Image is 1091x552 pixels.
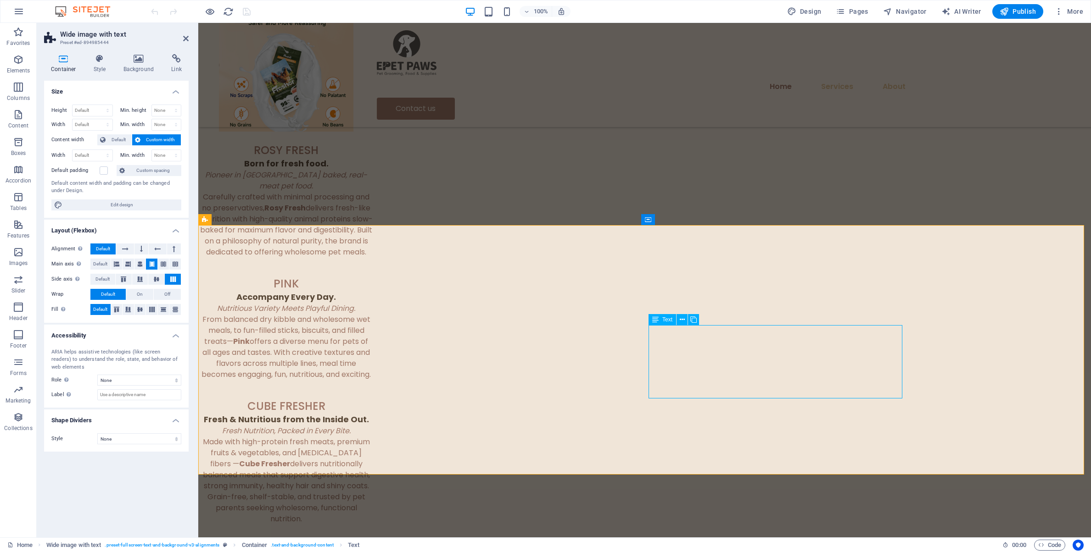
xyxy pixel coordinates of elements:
[90,289,126,300] button: Default
[11,287,26,294] p: Slider
[97,134,132,145] button: Default
[120,122,151,127] label: Min. width
[242,540,268,551] span: Click to select. Double-click to edit
[7,540,33,551] a: Click to cancel selection. Double-click to open Pages
[51,108,72,113] label: Height
[1054,7,1083,16] span: More
[992,4,1043,19] button: Publish
[938,4,985,19] button: AI Writer
[879,4,930,19] button: Navigator
[51,134,97,145] label: Content width
[941,7,981,16] span: AI Writer
[101,289,115,300] span: Default
[51,375,71,386] span: Role
[1012,540,1026,551] span: 00 00
[1051,4,1087,19] button: More
[51,274,90,285] label: Side axis
[93,304,107,315] span: Default
[6,39,30,47] p: Favorites
[204,6,215,17] button: Click here to leave preview mode and continue editing
[137,289,143,300] span: On
[1073,540,1084,551] button: Usercentrics
[1038,540,1061,551] span: Code
[9,259,28,267] p: Images
[51,122,72,127] label: Width
[11,149,26,157] p: Boxes
[90,259,111,270] button: Default
[10,370,27,377] p: Forms
[143,134,179,145] span: Custom width
[832,4,872,19] button: Pages
[65,199,179,210] span: Edit design
[90,274,115,285] button: Default
[44,81,189,97] h4: Size
[836,7,868,16] span: Pages
[9,315,28,322] p: Header
[87,54,117,73] h4: Style
[348,540,359,551] span: Click to select. Double-click to edit
[557,7,565,16] i: On resize automatically adjust zoom level to fit chosen device.
[520,6,552,17] button: 100%
[787,7,822,16] span: Design
[44,325,189,341] h4: Accessibility
[44,54,87,73] h4: Container
[117,165,181,176] button: Custom spacing
[1034,540,1065,551] button: Code
[1002,540,1027,551] h6: Session time
[8,122,28,129] p: Content
[4,425,32,432] p: Collections
[132,134,181,145] button: Custom width
[97,389,181,400] input: Use a descriptive name
[120,108,151,113] label: Min. height
[1000,7,1036,16] span: Publish
[105,540,219,551] span: . preset-fullscreen-text-and-background-v3-alignments
[223,542,227,547] i: This element is a customizable preset
[6,177,31,184] p: Accordion
[223,6,234,17] i: Reload page
[883,7,927,16] span: Navigator
[51,153,72,158] label: Width
[164,289,170,300] span: Off
[128,165,179,176] span: Custom spacing
[164,54,189,73] h4: Link
[51,389,97,400] label: Label
[60,39,170,47] h3: Preset #ed-894985444
[46,540,360,551] nav: breadcrumb
[90,304,111,315] button: Default
[120,153,151,158] label: Min. width
[662,317,672,322] span: Text
[7,94,30,102] p: Columns
[154,289,181,300] button: Off
[51,304,90,315] label: Fill
[51,348,181,371] div: ARIA helps assistive technologies (like screen readers) to understand the role, state, and behavi...
[53,6,122,17] img: Editor Logo
[783,4,825,19] button: Design
[46,540,101,551] span: Click to select. Double-click to edit
[51,289,90,300] label: Wrap
[96,243,110,254] span: Default
[51,199,181,210] button: Edit design
[117,54,165,73] h4: Background
[108,134,129,145] span: Default
[44,220,189,236] h4: Layout (Flexbox)
[51,180,181,195] div: Default content width and padding can be changed under Design.
[51,165,100,176] label: Default padding
[95,274,110,285] span: Default
[1018,541,1020,548] span: :
[10,342,27,349] p: Footer
[51,259,90,270] label: Main axis
[44,409,189,426] h4: Shape Dividers
[90,243,116,254] button: Default
[7,67,30,74] p: Elements
[271,540,334,551] span: . text-and-background-content
[51,243,90,254] label: Alignment
[10,204,27,212] p: Tables
[126,289,153,300] button: On
[93,259,107,270] span: Default
[60,30,189,39] h2: Wide image with text
[51,436,63,442] span: Style
[6,397,31,404] p: Marketing
[533,6,548,17] h6: 100%
[7,232,29,239] p: Features
[223,6,234,17] button: reload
